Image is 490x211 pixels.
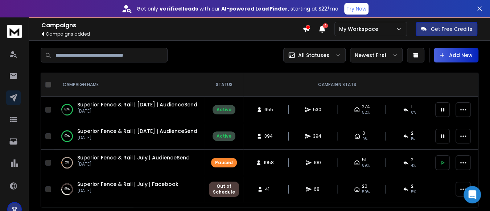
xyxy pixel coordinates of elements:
[362,136,367,142] span: 0%
[362,189,370,195] span: 50 %
[362,157,366,163] span: 51
[77,135,197,141] p: [DATE]
[265,186,272,192] span: 41
[77,180,178,188] a: Superior Fence & Rail | July | Facebook
[205,73,243,97] th: STATUS
[464,186,481,203] div: Open Intercom Messenger
[431,25,472,33] p: Get Free Credits
[264,160,274,166] span: 1958
[243,73,431,97] th: CAMPAIGN STATS
[362,110,370,115] span: 52 %
[350,48,403,62] button: Newest First
[411,189,416,195] span: 5 %
[314,186,321,192] span: 68
[213,183,235,195] div: Out of Schedule
[362,163,370,169] span: 89 %
[54,176,205,203] td: 68%Superior Fence & Rail | July | Facebook[DATE]
[264,107,273,113] span: 655
[298,52,329,59] p: All Statuses
[160,5,198,12] strong: verified leads
[411,163,416,169] span: 4 %
[77,101,197,108] a: Superior Fence & Rail | [DATE] | AudienceSend
[137,5,338,12] p: Get only with our starting at $22/mo
[77,154,190,161] a: Superior Fence & Rail | July | AudienceSend
[362,183,367,189] span: 20
[411,110,416,115] span: 0 %
[65,133,70,140] p: 99 %
[416,22,477,36] button: Get Free Credits
[54,73,205,97] th: CAMPAIGN NAME
[65,159,69,166] p: 2 %
[221,5,289,12] strong: AI-powered Lead Finder,
[54,123,205,150] td: 99%Superior Fence & Rail | [DATE] | AudienceSend[DATE]
[339,25,381,33] p: My Workspace
[323,23,328,28] span: 4
[346,5,366,12] p: Try Now
[41,31,302,37] p: Campaigns added
[313,107,321,113] span: 530
[54,97,205,123] td: 80%Superior Fence & Rail | [DATE] | AudienceSend[DATE]
[217,107,231,113] div: Active
[362,130,365,136] span: 0
[54,150,205,176] td: 2%Superior Fence & Rail | July | AudienceSend[DATE]
[344,3,368,15] button: Try Now
[65,106,70,113] p: 80 %
[411,136,415,142] span: 1 %
[411,157,413,163] span: 2
[41,31,45,37] span: 4
[215,160,233,166] div: Paused
[411,183,413,189] span: 2
[313,133,321,139] span: 394
[264,133,273,139] span: 394
[77,108,197,114] p: [DATE]
[362,104,370,110] span: 274
[77,188,178,194] p: [DATE]
[434,48,478,62] button: Add New
[65,186,70,193] p: 68 %
[411,130,413,136] span: 2
[41,21,302,30] h1: Campaigns
[77,127,197,135] a: Superior Fence & Rail | [DATE] | AudienceSend
[7,25,22,38] img: logo
[217,133,231,139] div: Active
[314,160,321,166] span: 100
[77,161,190,167] p: [DATE]
[411,104,412,110] span: 1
